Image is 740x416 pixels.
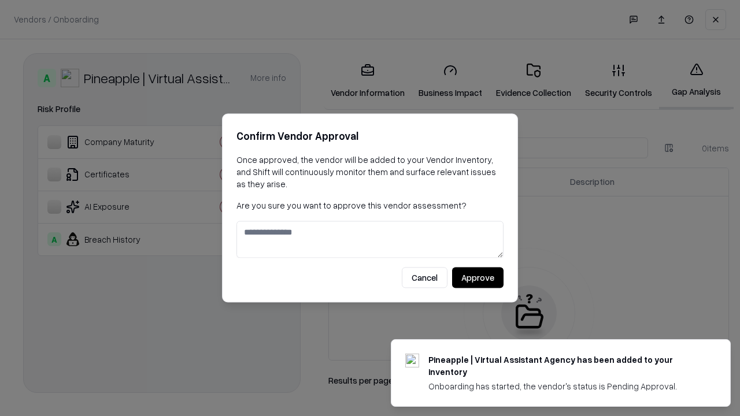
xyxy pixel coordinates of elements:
[236,154,504,190] p: Once approved, the vendor will be added to your Vendor Inventory, and Shift will continuously mon...
[236,199,504,211] p: Are you sure you want to approve this vendor assessment?
[402,268,447,288] button: Cancel
[428,380,702,392] div: Onboarding has started, the vendor's status is Pending Approval.
[452,268,504,288] button: Approve
[236,128,504,144] h2: Confirm Vendor Approval
[405,354,419,367] img: trypineapple.com
[428,354,702,378] div: Pineapple | Virtual Assistant Agency has been added to your inventory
